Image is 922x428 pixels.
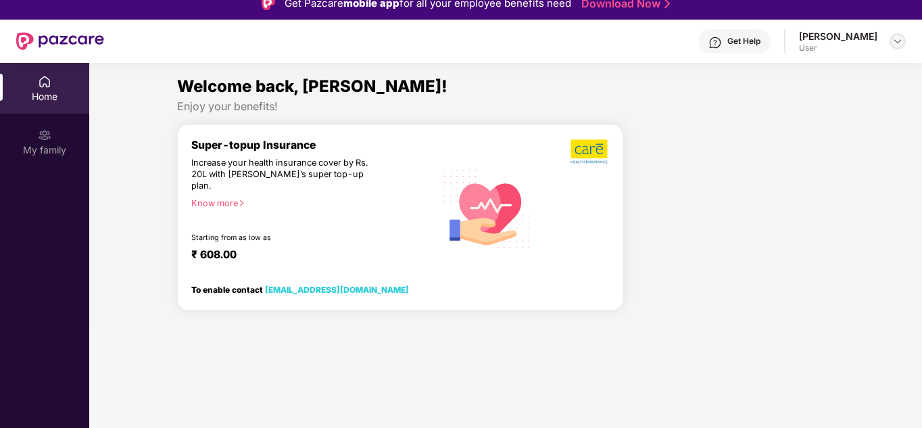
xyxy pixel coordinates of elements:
[38,128,51,142] img: svg+xml;base64,PHN2ZyB3aWR0aD0iMjAiIGhlaWdodD0iMjAiIHZpZXdCb3g9IjAgMCAyMCAyMCIgZmlsbD0ibm9uZSIgeG...
[38,75,51,89] img: svg+xml;base64,PHN2ZyBpZD0iSG9tZSIgeG1sbnM9Imh0dHA6Ly93d3cudzMub3JnLzIwMDAvc3ZnIiB3aWR0aD0iMjAiIG...
[727,36,760,47] div: Get Help
[191,158,377,192] div: Increase your health insurance cover by Rs. 20L with [PERSON_NAME]’s super top-up plan.
[191,285,409,294] div: To enable contact
[708,36,722,49] img: svg+xml;base64,PHN2ZyBpZD0iSGVscC0zMngzMiIgeG1sbnM9Imh0dHA6Ly93d3cudzMub3JnLzIwMDAvc3ZnIiB3aWR0aD...
[435,155,540,261] img: svg+xml;base64,PHN2ZyB4bWxucz0iaHR0cDovL3d3dy53My5vcmcvMjAwMC9zdmciIHhtbG5zOnhsaW5rPSJodHRwOi8vd3...
[191,233,378,243] div: Starting from as low as
[799,30,877,43] div: [PERSON_NAME]
[191,139,435,151] div: Super-topup Insurance
[238,199,245,207] span: right
[177,99,834,114] div: Enjoy your benefits!
[191,198,427,208] div: Know more
[799,43,877,53] div: User
[571,139,609,164] img: b5dec4f62d2307b9de63beb79f102df3.png
[191,248,422,264] div: ₹ 608.00
[892,36,903,47] img: svg+xml;base64,PHN2ZyBpZD0iRHJvcGRvd24tMzJ4MzIiIHhtbG5zPSJodHRwOi8vd3d3LnczLm9yZy8yMDAwL3N2ZyIgd2...
[177,76,447,96] span: Welcome back, [PERSON_NAME]!
[265,285,409,295] a: [EMAIL_ADDRESS][DOMAIN_NAME]
[16,32,104,50] img: New Pazcare Logo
